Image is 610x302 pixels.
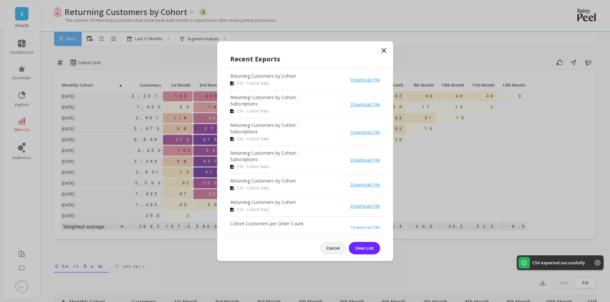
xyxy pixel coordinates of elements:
img: csv icon [230,81,234,85]
p: Returning Customers by Cohort [230,73,296,79]
a: Download File [350,224,380,230]
img: csv icon [230,186,234,190]
button: View List [349,242,380,254]
span: CSV - Cohort Stats [237,164,269,170]
span: CSV - Cohort Stats [237,81,269,86]
span: CSV - Cohort Stats [237,228,269,234]
p: Returning Customers by Cohort - Subscriptions [230,150,320,163]
img: csv icon [230,109,234,113]
p: Returning Customers by Cohort - Subscriptions [230,122,320,135]
h1: Recent Exports [230,54,380,64]
a: Download File [350,101,380,107]
img: csv icon [230,208,234,212]
span: CSV - Cohort Stats [237,185,269,191]
span: CSV - Cohort Stats [237,108,269,114]
a: Download File [350,129,380,135]
img: csv icon [230,137,234,141]
p: Returning Customers by Cohort - Subscriptions [230,94,320,107]
img: csv icon [230,165,234,169]
p: CSV exported successfully [532,260,585,266]
p: Returning Customers by Cohort [230,178,296,184]
button: Cancel [320,242,346,254]
p: Returning Customers by Cohort [230,199,296,205]
a: Download File [350,182,380,188]
a: Download File [350,157,380,163]
a: Download File [350,203,380,209]
a: Download File [350,77,380,83]
span: CSV - Cohort Stats [237,136,269,142]
span: CSV - Cohort Stats [237,207,269,213]
p: Cohort Customers per Order Count [230,221,304,227]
